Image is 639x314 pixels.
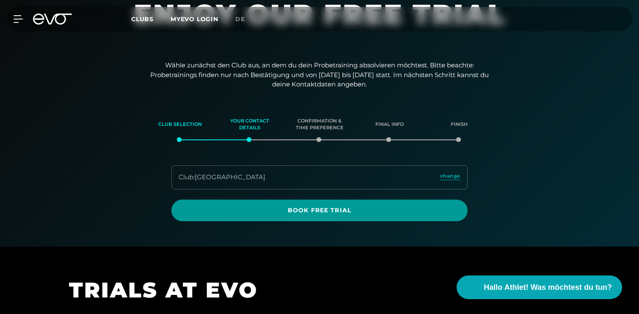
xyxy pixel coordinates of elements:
[457,275,622,299] button: Hallo Athlet! Was möchtest du tun?
[435,113,484,136] div: Finish
[171,200,468,221] a: Book Free Trial
[295,113,344,136] div: Confirmation & time preference
[156,113,204,136] div: Club selection
[235,14,255,24] a: de
[192,206,447,215] span: Book Free Trial
[484,282,612,293] span: Hallo Athlet! Was möchtest du tun?
[69,276,450,304] h1: TRIALS AT EVO
[440,172,460,182] a: change
[150,61,489,89] p: Wähle zunächst den Club aus, an dem du dein Probetraining absolvieren möchtest. Bitte beachte: Pr...
[131,15,154,23] span: Clubs
[179,172,265,182] div: Club : [GEOGRAPHIC_DATA]
[226,113,274,136] div: Your contact details
[365,113,414,136] div: Final info
[440,172,460,180] span: change
[171,15,218,23] a: MYEVO LOGIN
[235,15,245,23] span: de
[131,15,171,23] a: Clubs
